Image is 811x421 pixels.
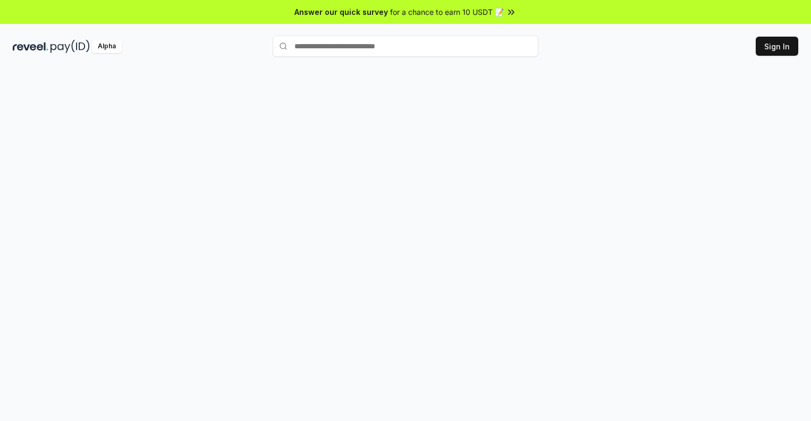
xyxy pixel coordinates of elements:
[756,37,798,56] button: Sign In
[92,40,122,53] div: Alpha
[390,6,504,18] span: for a chance to earn 10 USDT 📝
[50,40,90,53] img: pay_id
[294,6,388,18] span: Answer our quick survey
[13,40,48,53] img: reveel_dark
